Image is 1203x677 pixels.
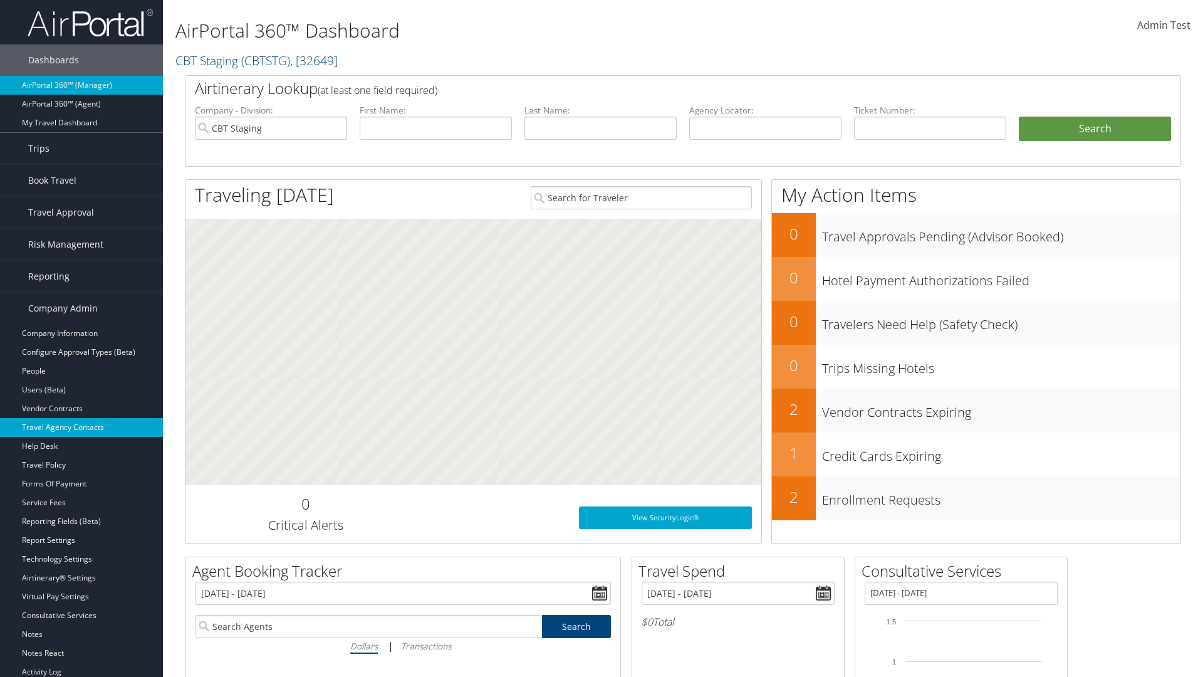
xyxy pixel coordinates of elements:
[772,345,1180,389] a: 0Trips Missing Hotels
[772,182,1180,208] h1: My Action Items
[822,310,1180,333] h3: Travelers Need Help (Safety Check)
[772,311,816,332] h2: 0
[195,615,541,638] input: Search Agents
[28,293,98,324] span: Company Admin
[642,615,653,629] span: $0
[195,104,347,117] label: Company - Division:
[28,45,79,76] span: Dashboards
[175,52,338,69] a: CBT Staging
[772,486,816,508] h2: 2
[772,213,1180,257] a: 0Travel Approvals Pending (Advisor Booked)
[822,222,1180,246] h3: Travel Approvals Pending (Advisor Booked)
[195,517,416,534] h3: Critical Alerts
[772,399,816,420] h2: 2
[542,615,612,638] a: Search
[772,433,1180,476] a: 1Credit Cards Expiring
[28,165,76,196] span: Book Travel
[887,618,896,626] tspan: 1.5
[360,104,512,117] label: First Name:
[772,267,816,288] h2: 0
[854,104,1006,117] label: Ticket Number:
[822,397,1180,421] h3: Vendor Contracts Expiring
[524,104,677,117] label: Last Name:
[28,261,70,292] span: Reporting
[28,229,103,260] span: Risk Management
[772,476,1180,520] a: 2Enrollment Requests
[772,223,816,244] h2: 0
[772,257,1180,301] a: 0Hotel Payment Authorizations Failed
[822,485,1180,509] h3: Enrollment Requests
[772,355,816,376] h2: 0
[195,638,611,654] div: |
[642,615,835,629] h6: Total
[1137,18,1190,32] span: Admin Test
[892,658,896,666] tspan: 1
[772,389,1180,433] a: 2Vendor Contracts Expiring
[350,640,378,652] i: Dollars
[318,83,437,97] span: (at least one field required)
[401,640,451,652] i: Transactions
[822,441,1180,465] h3: Credit Cards Expiring
[579,506,752,529] a: View SecurityLogic®
[822,354,1180,377] h3: Trips Missing Hotels
[1019,117,1171,142] button: Search
[689,104,841,117] label: Agency Locator:
[290,52,338,69] span: , [ 32649 ]
[28,8,153,38] img: airportal-logo.png
[1137,6,1190,45] a: Admin Test
[772,443,816,464] h2: 1
[195,78,1088,99] h2: Airtinerary Lookup
[241,52,290,69] span: ( CBTSTG )
[638,560,844,582] h2: Travel Spend
[175,18,852,44] h1: AirPortal 360™ Dashboard
[192,560,620,582] h2: Agent Booking Tracker
[531,186,752,209] input: Search for Traveler
[772,301,1180,345] a: 0Travelers Need Help (Safety Check)
[862,560,1067,582] h2: Consultative Services
[195,182,334,208] h1: Traveling [DATE]
[822,266,1180,290] h3: Hotel Payment Authorizations Failed
[28,197,94,228] span: Travel Approval
[28,133,49,164] span: Trips
[195,493,416,515] h2: 0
